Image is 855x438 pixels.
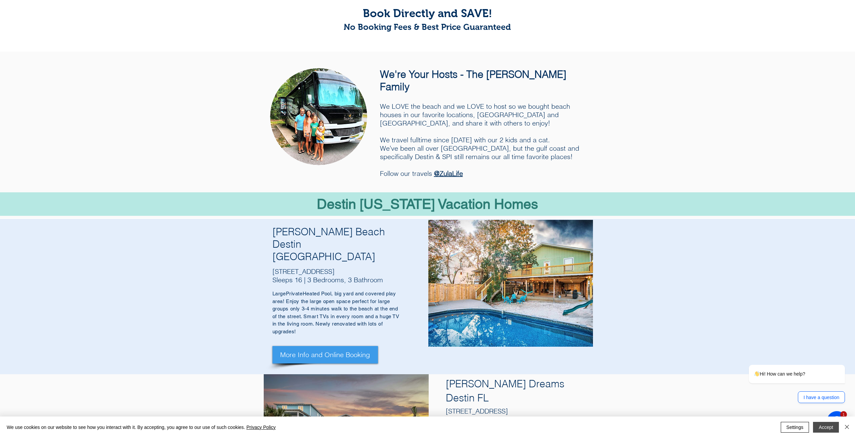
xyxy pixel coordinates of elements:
[272,346,378,363] a: More Info and Online Booking
[380,102,579,178] span: We LOVE the beach and we LOVE to host so we bought beach houses in our favorite locations, [GEOGR...
[246,425,275,430] a: Privacy Policy
[446,415,567,424] h5: Sleeps 16 | 4 Bedrooms, 3 Bathrooms
[363,7,492,19] span: Book Directly and SAVE!
[446,377,573,405] h4: [PERSON_NAME] Dreams Destin FL
[380,68,566,93] span: We're Your Hosts - The [PERSON_NAME] Family
[813,422,839,433] button: Accept
[781,422,809,433] button: Settings
[286,291,303,296] span: Private
[272,291,286,296] span: Large
[428,220,593,347] div: Slide show gallery
[272,291,399,334] span: Heated Pool, big yard and covered play area! Enjoy the large open space perfect for large groups ...
[428,220,593,347] img: 93 Cobia St, Destin FL 32541
[272,267,393,276] h5: [STREET_ADDRESS]
[272,276,393,284] h5: Sleeps 16 | 3 Bedrooms, 3 Bathroom
[843,423,851,431] img: Close
[843,422,851,433] button: Close
[317,196,538,212] span: Destin [US_STATE] Vacation Homes
[727,304,848,408] iframe: chat widget
[270,68,367,165] img: Erez Weinstein, Shirly Weinstein, Zula Life
[7,424,276,430] span: We use cookies on our website to see how you interact with it. By accepting, you agree to our use...
[434,169,463,178] a: @ZulaLife
[344,22,511,32] span: No Booking Fees & Best Price Guaranteed
[280,350,370,359] span: More Info and Online Booking
[446,407,567,415] h5: [STREET_ADDRESS]
[827,411,848,431] iframe: chat widget
[272,226,393,263] h4: [PERSON_NAME] Beach Destin [GEOGRAPHIC_DATA]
